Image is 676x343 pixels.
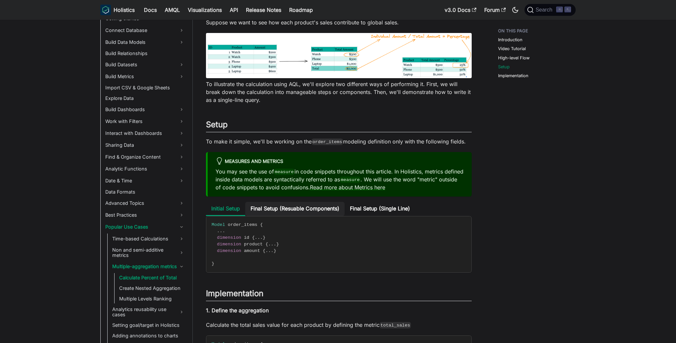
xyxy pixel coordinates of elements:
p: You may see the use of in code snippets throughout this article. In Holistics, metrics defined in... [216,168,464,191]
a: Multiple-aggregation metrics [110,261,187,272]
span: dimension [217,235,241,240]
a: Build Datasets [103,59,187,70]
span: . [222,229,225,234]
a: Find & Organize Content [103,152,187,162]
a: Roadmap [285,5,317,15]
a: HolisticsHolistics [100,5,135,15]
b: Holistics [114,6,135,14]
a: Release Notes [242,5,285,15]
a: Date & Time [103,175,187,186]
a: Introduction [498,37,523,43]
span: } [276,242,279,247]
a: Docs [140,5,161,15]
a: Build Data Models [103,37,187,47]
a: Build Relationships [103,49,187,58]
a: Work with Filters [103,116,187,127]
span: . [217,229,220,234]
code: measure [340,176,360,183]
span: . [268,242,271,247]
button: Search (Command+K) [524,4,576,16]
a: High-level Flow [498,55,529,61]
span: . [274,242,276,247]
span: . [271,242,274,247]
a: Calculate Percent of Total [117,273,187,282]
span: . [257,235,260,240]
a: Forum [480,5,510,15]
span: Search [534,7,557,13]
a: Advanced Topics [103,198,187,208]
span: { [260,222,263,227]
span: . [220,229,222,234]
span: product [244,242,263,247]
a: Visualizations [184,5,226,15]
span: amount [244,248,260,253]
strong: 1. Define the aggregation [206,307,269,314]
h2: Setup [206,120,472,132]
a: Explore Data [103,94,187,103]
a: Best Practices [103,210,187,220]
a: API [226,5,242,15]
span: . [268,248,271,253]
a: Sharing Data [103,140,187,150]
code: order_items [312,139,343,145]
p: Suppose we want to see how each product's sales contribute to global sales. [206,18,472,26]
a: Implementation [498,73,528,79]
div: Measures and Metrics [216,157,464,166]
span: { [263,248,265,253]
a: AMQL [161,5,184,15]
a: Non and semi-additive metrics [110,245,187,260]
span: . [265,248,268,253]
p: To illustrate the calculation using AQL, we'll explore two different ways of performing it. First... [206,80,472,104]
img: Holistics [100,5,111,15]
button: Switch between dark and light mode (currently dark mode) [510,5,521,15]
a: Connect Database [103,25,187,36]
a: Create Nested Aggregation [117,284,187,293]
li: Final Setup (Resuable Components) [245,202,345,216]
code: measure [274,169,294,175]
li: Initial Setup [206,202,245,216]
a: Read more about Metrics here [310,184,385,191]
li: Final Setup (Single Line) [345,202,415,216]
kbd: K [564,7,571,13]
span: } [263,235,265,240]
a: Build Metrics [103,71,187,82]
a: Data Formats [103,187,187,197]
span: } [274,248,276,253]
span: { [252,235,254,240]
span: dimension [217,242,241,247]
a: Setup [498,64,510,70]
nav: Docs sidebar [94,20,193,343]
a: Setting goal/target in Holistics [110,321,187,330]
a: Popular Use Cases [103,222,187,232]
a: Analytic Functions [103,164,187,174]
a: Import CSV & Google Sheets [103,83,187,92]
a: Time-based Calculations [110,234,187,244]
a: Interact with Dashboards [103,128,187,139]
span: dimension [217,248,241,253]
span: id [244,235,249,240]
span: . [271,248,274,253]
span: { [265,242,268,247]
h2: Implementation [206,289,472,301]
p: To make it simple, we'll be working on the modeling definition only with the following fields. [206,138,472,145]
span: . [260,235,263,240]
kbd: ⌘ [556,7,563,13]
a: Build Dashboards [103,104,187,115]
code: total_sales [380,322,411,328]
a: v3.0 Docs [441,5,480,15]
a: Video Tutorial [498,46,526,52]
p: Calculate the total sales value for each product by defining the metric [206,321,472,329]
span: Model [212,222,225,227]
span: order_items [228,222,257,227]
span: } [212,261,214,266]
a: Multiple Levels Ranking [117,294,187,303]
a: Analytics reusability use cases [110,305,187,319]
a: Adding annotations to charts [110,331,187,340]
span: . [255,235,257,240]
